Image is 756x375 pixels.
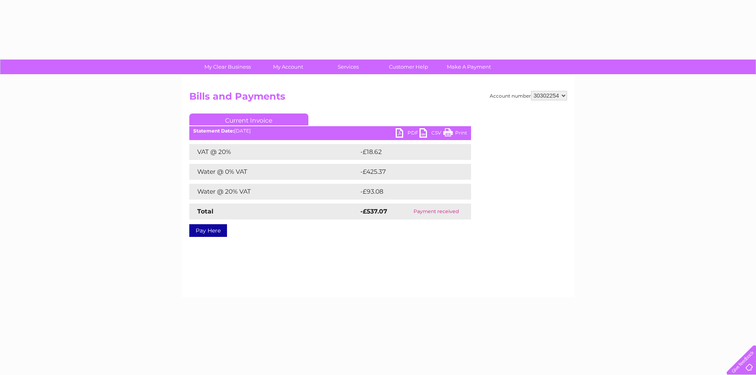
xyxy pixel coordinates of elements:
[358,144,456,160] td: -£18.62
[189,128,471,134] div: [DATE]
[189,164,358,180] td: Water @ 0% VAT
[436,60,502,74] a: Make A Payment
[443,128,467,140] a: Print
[255,60,321,74] a: My Account
[419,128,443,140] a: CSV
[195,60,260,74] a: My Clear Business
[396,128,419,140] a: PDF
[315,60,381,74] a: Services
[189,91,567,106] h2: Bills and Payments
[358,164,458,180] td: -£425.37
[189,113,308,125] a: Current Invoice
[197,208,214,215] strong: Total
[490,91,567,100] div: Account number
[189,224,227,237] a: Pay Here
[358,184,457,200] td: -£93.08
[402,204,471,219] td: Payment received
[376,60,441,74] a: Customer Help
[360,208,387,215] strong: -£537.07
[189,144,358,160] td: VAT @ 20%
[189,184,358,200] td: Water @ 20% VAT
[193,128,234,134] b: Statement Date:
